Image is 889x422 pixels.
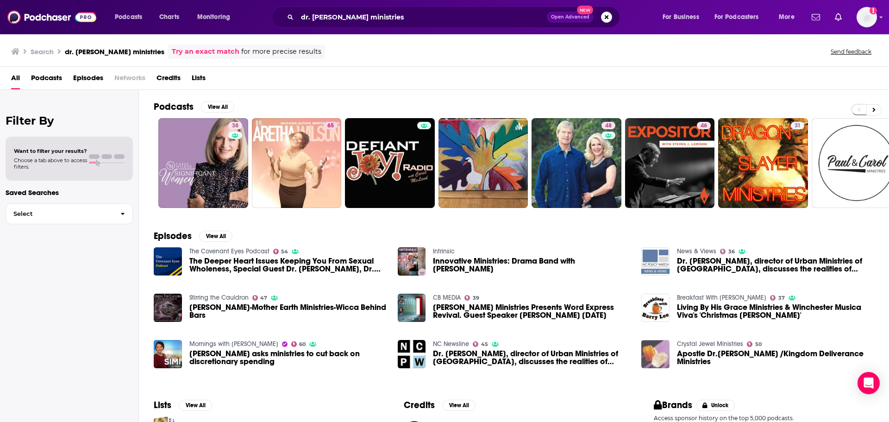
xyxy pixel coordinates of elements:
[6,203,133,224] button: Select
[7,8,96,26] img: Podchaser - Follow, Share and Rate Podcasts
[199,231,232,242] button: View All
[157,70,181,89] a: Credits
[857,7,877,27] button: Show profile menu
[677,350,874,365] a: Apostle Dr.Natalie Davis /Kingdom Deliverance Ministries
[11,70,20,89] a: All
[747,341,762,347] a: 50
[601,122,615,129] a: 48
[232,121,238,131] span: 38
[179,400,212,411] button: View All
[73,70,103,89] a: Episodes
[398,340,426,368] img: Dr. Peter Morris, director of Urban Ministries of Wake County, discusses the realities of poverty...
[154,340,182,368] img: Carole James asks ministries to cut back on discretionary spending
[6,114,133,127] h2: Filter By
[857,7,877,27] img: User Profile
[154,399,171,411] h2: Lists
[433,294,461,302] a: CB MEDIA
[154,247,182,276] img: The Deeper Heart Issues Keeping You From Sexual Wholeness, Special Guest Dr. Carol Peters-Tanksle...
[281,6,629,28] div: Search podcasts, credits, & more...
[677,303,874,319] a: Living By His Grace Ministries & Winchester Musica Viva's 'Christmas Carol'
[159,11,179,24] span: Charts
[473,296,479,300] span: 39
[31,47,54,56] h3: Search
[433,303,630,319] span: [PERSON_NAME] Ministries Presents Word Express Revival. Guest Speaker [PERSON_NAME] [DATE]
[547,12,594,23] button: Open AdvancedNew
[297,10,547,25] input: Search podcasts, credits, & more...
[641,340,670,368] img: Apostle Dr.Natalie Davis /Kingdom Deliverance Ministries
[189,247,269,255] a: The Covenant Eyes Podcast
[433,303,630,319] a: Royster Ministries Presents Word Express Revival. Guest Speaker Carol Levi 11-04-2021
[154,399,212,411] a: ListsView All
[252,118,342,208] a: 65
[714,11,759,24] span: For Podcasters
[677,257,874,273] a: Dr. Peter Morris, director of Urban Ministries of Wake County, discusses the realities of poverty...
[154,230,192,242] h2: Episodes
[870,7,877,14] svg: Add a profile image
[858,372,880,394] div: Open Intercom Messenger
[728,250,735,254] span: 36
[442,400,476,411] button: View All
[228,122,242,129] a: 38
[153,10,185,25] a: Charts
[291,341,306,347] a: 60
[677,303,874,319] span: Living By His Grace Ministries & Winchester Musica Viva's 'Christmas [PERSON_NAME]'
[433,257,630,273] span: Innovative Ministries: Drama Band with [PERSON_NAME]
[755,342,762,346] span: 50
[708,10,772,25] button: open menu
[641,294,670,322] a: Living By His Grace Ministries & Winchester Musica Viva's 'Christmas Carol'
[115,11,142,24] span: Podcasts
[324,122,338,129] a: 65
[551,15,589,19] span: Open Advanced
[433,340,469,348] a: NC Newsline
[778,296,785,300] span: 37
[677,257,874,273] span: Dr. [PERSON_NAME], director of Urban Ministries of [GEOGRAPHIC_DATA], discusses the realities of ...
[65,47,164,56] h3: dr. [PERSON_NAME] ministries
[404,399,476,411] a: CreditsView All
[481,342,488,346] span: 45
[464,295,479,301] a: 39
[189,350,387,365] span: [PERSON_NAME] asks ministries to cut back on discretionary spending
[605,121,612,131] span: 48
[677,294,766,302] a: Breakfast With Barry Lee
[6,211,113,217] span: Select
[654,399,692,411] h2: Brands
[154,101,194,113] h2: Podcasts
[808,9,824,25] a: Show notifications dropdown
[433,247,455,255] a: Intrinsic
[273,249,288,254] a: 54
[677,247,716,255] a: News & Views
[192,70,206,89] a: Lists
[189,303,387,319] a: Carol Garr-Mother Earth Ministries-Wicca Behind Bars
[795,121,801,131] span: 31
[398,294,426,322] a: Royster Ministries Presents Word Express Revival. Guest Speaker Carol Levi 11-04-2021
[718,118,808,208] a: 31
[857,7,877,27] span: Logged in as agoldsmithwissman
[189,340,278,348] a: Mornings with Simi
[828,48,874,56] button: Send feedback
[779,11,795,24] span: More
[172,46,239,57] a: Try an exact match
[398,247,426,276] a: Innovative Ministries: Drama Band with Carol Kwamboka
[625,118,715,208] a: 46
[31,70,62,89] a: Podcasts
[577,6,594,14] span: New
[197,11,230,24] span: Monitoring
[770,295,785,301] a: 37
[191,10,242,25] button: open menu
[641,247,670,276] a: Dr. Peter Morris, director of Urban Ministries of Wake County, discusses the realities of poverty...
[299,342,306,346] span: 60
[654,415,874,422] p: Access sponsor history on the top 5,000 podcasts.
[433,257,630,273] a: Innovative Ministries: Drama Band with Carol Kwamboka
[158,118,248,208] a: 38
[697,122,711,129] a: 46
[189,257,387,273] span: The Deeper Heart Issues Keeping You From Sexual Wholeness, Special Guest Dr. [PERSON_NAME], Dr. [...
[154,230,232,242] a: EpisodesView All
